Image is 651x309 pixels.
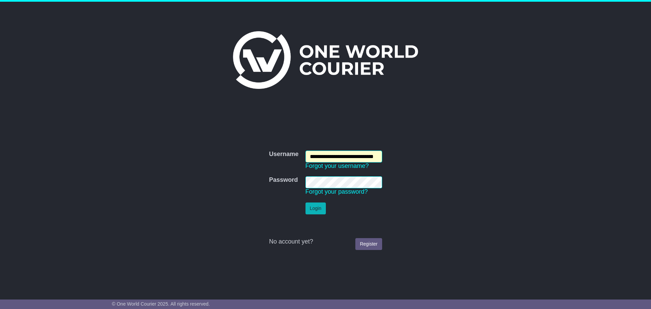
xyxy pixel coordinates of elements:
[305,202,326,214] button: Login
[355,238,382,250] a: Register
[305,188,368,195] a: Forgot your password?
[112,301,210,307] span: © One World Courier 2025. All rights reserved.
[233,31,418,89] img: One World
[269,238,382,246] div: No account yet?
[269,176,298,184] label: Password
[269,151,298,158] label: Username
[305,162,369,169] a: Forgot your username?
